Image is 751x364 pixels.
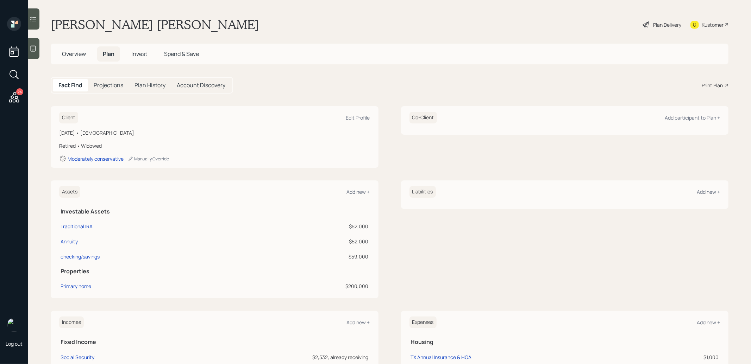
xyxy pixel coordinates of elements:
[68,155,124,162] div: Moderately conservative
[172,353,368,361] div: $2,532, already receiving
[177,82,225,89] h5: Account Discovery
[59,186,80,198] h6: Assets
[411,354,472,360] div: TX Annual Insurance & HOA
[346,114,370,121] div: Edit Profile
[253,238,369,245] div: $52,000
[59,142,370,149] div: Retired • Widowed
[409,112,437,123] h6: Co-Client
[702,21,724,28] div: Kustomer
[59,129,370,136] div: [DATE] • [DEMOGRAPHIC_DATA]
[253,223,369,230] div: $52,000
[128,156,169,162] div: Manually Override
[51,17,259,32] h1: [PERSON_NAME] [PERSON_NAME]
[94,82,123,89] h5: Projections
[253,282,369,290] div: $200,000
[411,339,719,345] h5: Housing
[58,82,82,89] h5: Fact Find
[61,238,78,245] div: Annuity
[61,208,369,215] h5: Investable Assets
[61,223,93,230] div: Traditional IRA
[7,318,21,332] img: treva-nostdahl-headshot.png
[6,340,23,347] div: Log out
[347,319,370,326] div: Add new +
[131,50,147,58] span: Invest
[61,354,94,360] div: Social Security
[347,189,370,195] div: Add new +
[62,50,86,58] span: Overview
[253,253,369,260] div: $59,000
[134,82,165,89] h5: Plan History
[61,339,369,345] h5: Fixed Income
[409,317,437,328] h6: Expenses
[636,353,719,361] div: $1,000
[61,282,91,290] div: Primary home
[702,82,723,89] div: Print Plan
[59,317,84,328] h6: Incomes
[61,253,100,260] div: checking/savings
[665,114,720,121] div: Add participant to Plan +
[16,88,23,95] div: 24
[697,319,720,326] div: Add new +
[697,189,720,195] div: Add new +
[61,268,369,275] h5: Properties
[653,21,681,28] div: Plan Delivery
[164,50,199,58] span: Spend & Save
[103,50,114,58] span: Plan
[409,186,436,198] h6: Liabilities
[59,112,78,123] h6: Client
